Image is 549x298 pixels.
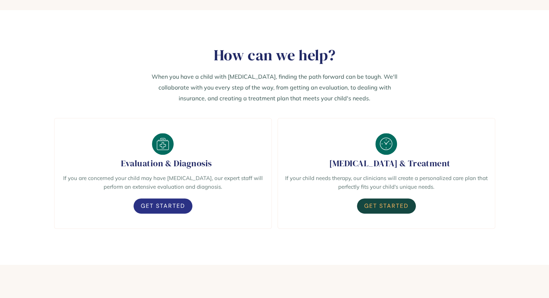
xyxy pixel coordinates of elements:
p: If your child needs therapy, our clinicians will create a personalized care plan that perfectly f... [285,174,488,191]
a: Get Started [134,198,192,214]
img: 24 Hours Service - Doctor Webflow Template [375,133,397,155]
p: When you have a child with [MEDICAL_DATA], finding the path forward can be tough. We'll collabora... [146,71,403,104]
h2: Evaluation & Diagnosis [62,158,264,168]
img: Years of Experience - Doctor Webflow Template [152,133,174,155]
h2: [MEDICAL_DATA] & Treatment [285,158,488,168]
a: Get Started [357,198,416,214]
p: If you are concerned your child may have [MEDICAL_DATA], our expert staff will perform an extensi... [62,174,264,191]
h2: How can we help? [146,46,403,71]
